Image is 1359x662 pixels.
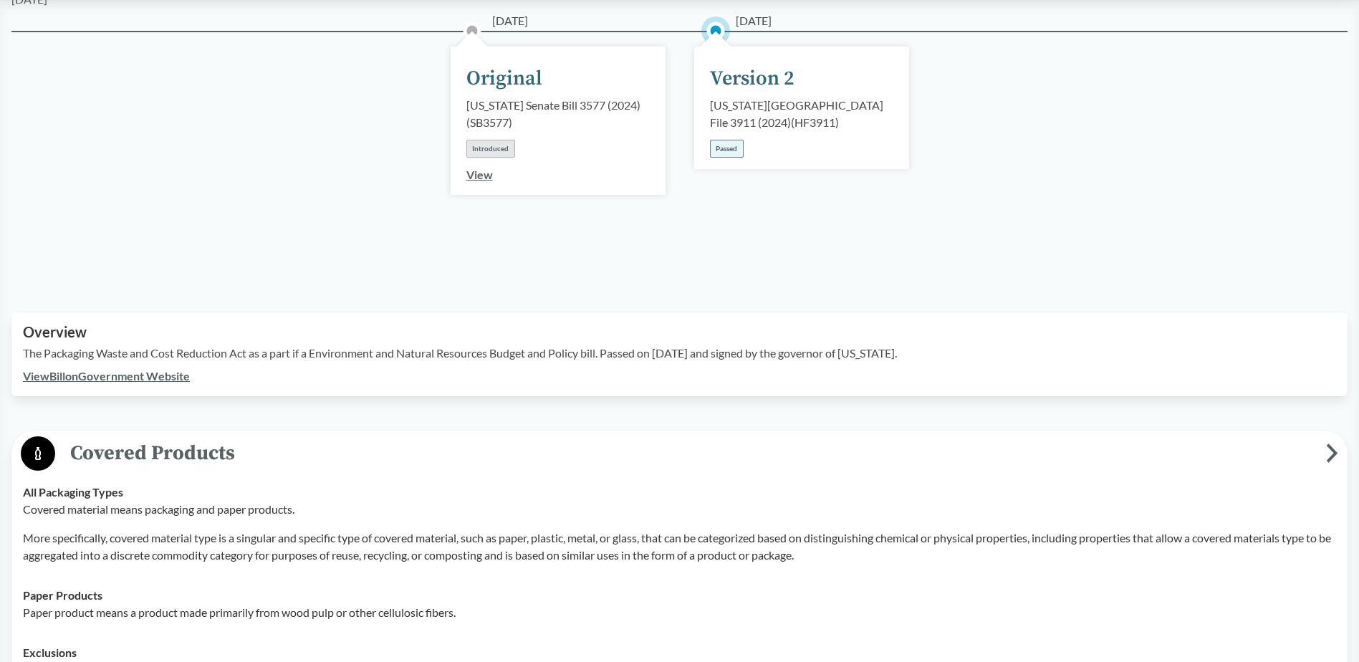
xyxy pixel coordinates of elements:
p: Covered material means packaging and paper products. [23,501,1336,518]
p: More specifically, covered material type is a singular and specific type of covered material, suc... [23,529,1336,564]
div: Version 2 [710,64,794,94]
span: Covered Products [55,437,1326,469]
button: Covered Products [16,436,1343,472]
div: Passed [710,140,744,158]
a: ViewBillonGovernment Website [23,369,190,383]
div: Introduced [466,140,515,158]
strong: Exclusions [23,646,77,659]
span: [DATE] [492,12,528,29]
strong: All Packaging Types [23,485,123,499]
p: Paper product means a product made primarily from wood pulp or other cellulosic fibers. [23,604,1336,621]
span: [DATE] [736,12,772,29]
p: The Packaging Waste and Cost Reduction Act as a part if a Environment and Natural Resources Budge... [23,345,1336,362]
strong: Paper Products [23,588,102,602]
div: Original [466,64,542,94]
h2: Overview [23,324,1336,340]
div: [US_STATE] Senate Bill 3577 (2024) ( SB3577 ) [466,97,650,131]
div: [US_STATE][GEOGRAPHIC_DATA] File 3911 (2024) ( HF3911 ) [710,97,893,131]
a: View [466,168,493,181]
